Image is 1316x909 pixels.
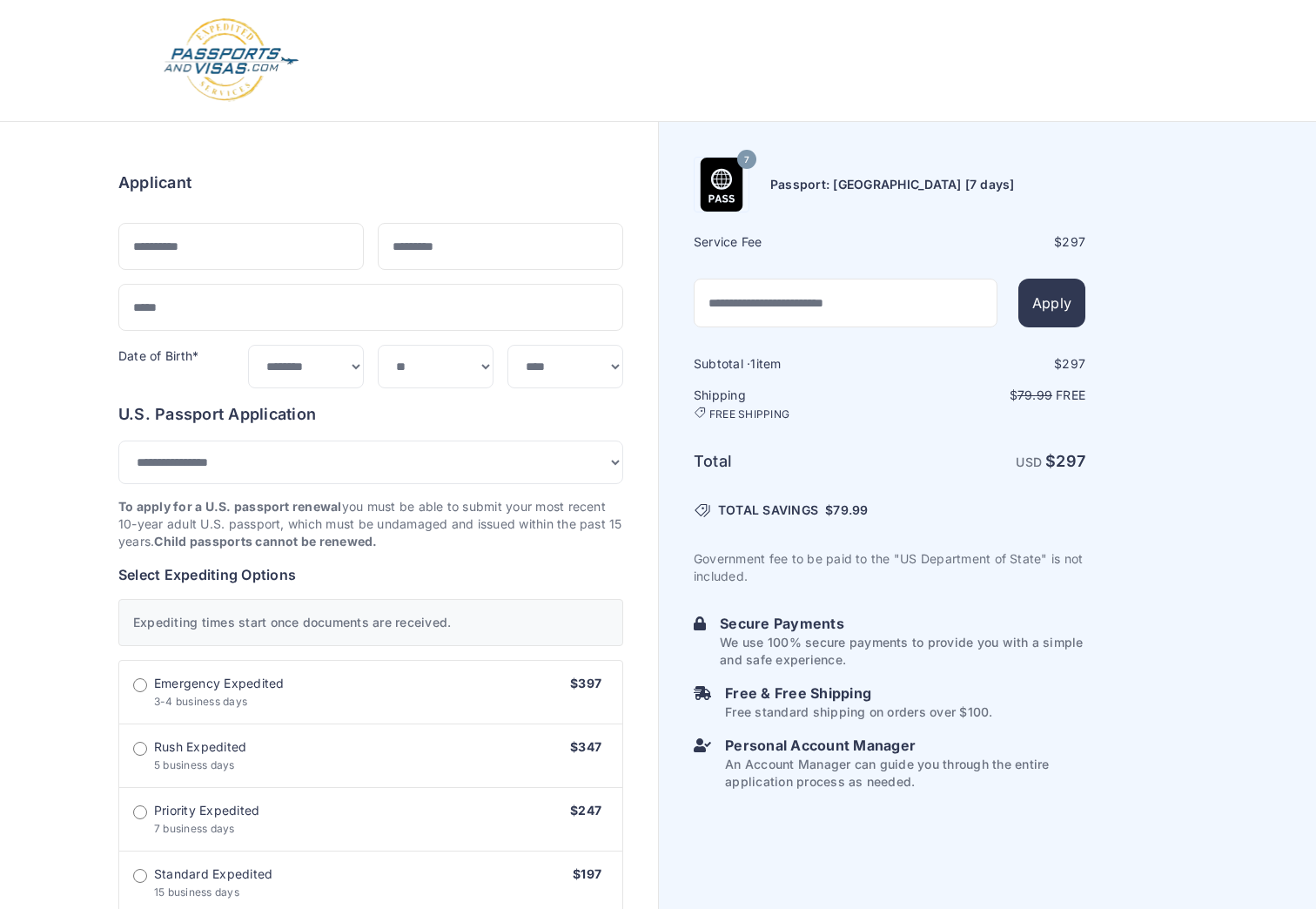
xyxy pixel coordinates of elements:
strong: $ [1045,452,1085,470]
span: Free [1056,387,1085,402]
span: 3-4 business days [154,695,247,708]
h6: Subtotal · item [694,355,888,373]
span: Priority Expedited [154,802,259,819]
h6: Service Fee [694,233,888,251]
strong: To apply for a U.S. passport renewal [118,499,342,514]
span: 1 [750,356,755,371]
h6: Secure Payments [720,613,1085,634]
h6: Select Expediting Options [118,564,623,585]
span: 15 business days [154,885,239,899]
p: you must be able to submit your most recent 10-year adult U.S. passport, which must be undamaged ... [118,498,623,550]
span: TOTAL SAVINGS [718,502,818,519]
button: Apply [1018,279,1085,327]
span: Emergency Expedited [154,675,285,692]
h6: U.S. Passport Application [118,402,623,427]
span: $197 [573,866,601,881]
span: $397 [570,676,601,690]
h6: Personal Account Manager [725,735,1085,756]
p: An Account Manager can guide you through the entire application process as needed. [725,756,1085,791]
span: 79.99 [833,502,868,517]
p: Free standard shipping on orders over $100. [725,704,992,721]
h6: Total [694,449,888,474]
span: 297 [1062,234,1085,249]
h6: Applicant [118,171,191,195]
label: Date of Birth* [118,348,198,363]
div: Expediting times start once documents are received. [118,599,623,646]
span: FREE SHIPPING [709,407,789,421]
img: Logo [162,17,300,104]
p: We use 100% secure payments to provide you with a simple and safe experience. [720,634,1085,669]
span: 297 [1056,452,1085,470]
span: $ [825,502,868,519]
span: 79.99 [1017,387,1052,402]
span: USD [1016,454,1042,469]
p: Government fee to be paid to the "US Department of State" is not included. [694,550,1085,585]
span: 7 [744,149,749,172]
div: $ [891,355,1085,373]
span: $247 [570,803,601,818]
div: $ [891,233,1085,251]
strong: Child passports cannot be renewed. [154,534,377,549]
h6: Free & Free Shipping [725,683,992,704]
h6: Shipping [694,387,888,421]
img: Product Name [695,158,749,212]
span: 5 business days [154,758,235,771]
h6: Passport: [GEOGRAPHIC_DATA] [7 days] [770,176,1015,193]
p: $ [891,387,1085,404]
span: Standard Expedited [154,865,272,883]
span: 297 [1062,356,1085,371]
span: $347 [570,739,601,754]
span: Rush Expedited [154,738,246,756]
span: 7 business days [154,822,235,835]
